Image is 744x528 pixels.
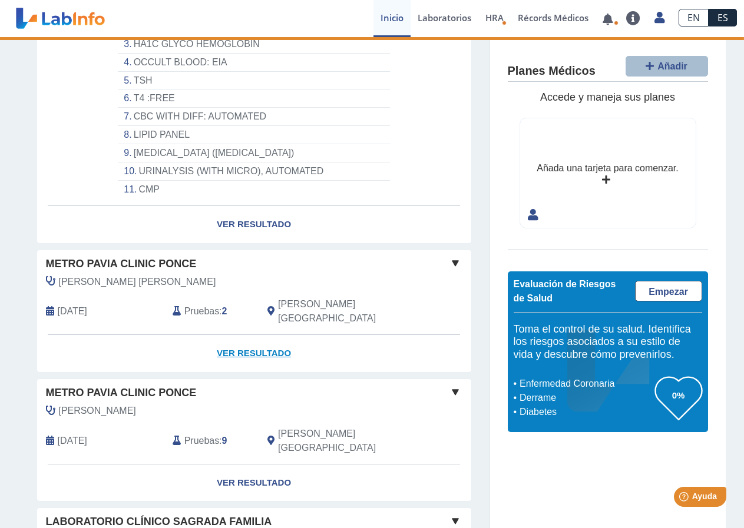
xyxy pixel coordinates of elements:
[540,91,675,103] span: Accede y maneja sus planes
[278,427,408,455] span: Ponce, PR
[679,9,709,26] a: EN
[59,275,216,289] span: Rodriguez Soto, Joan
[517,377,655,391] li: Enfermedad Coronaria
[655,388,702,403] h3: 0%
[649,287,688,297] span: Empezar
[517,391,655,405] li: Derrame
[517,405,655,419] li: Diabetes
[118,89,389,108] li: T4 :FREE
[626,56,708,77] button: Añadir
[278,297,408,326] span: Ponce, PR
[485,12,504,24] span: HRA
[514,279,616,303] span: Evaluación de Riesgos de Salud
[635,281,702,301] a: Empezar
[164,427,259,455] div: :
[58,434,87,448] span: 2024-09-17
[118,162,389,181] li: URINALYSIS (WITH MICRO), AUTOMATED
[59,404,136,418] span: Mage Lopez, Mariemma
[514,323,702,361] h5: Toma el control de su salud. Identifica los riesgos asociados a su estilo de vida y descubre cómo...
[164,297,259,326] div: :
[46,385,197,401] span: Metro Pavia Clinic Ponce
[118,35,389,54] li: HA1C GLYCO HEMOGLOBIN
[709,9,737,26] a: ES
[657,61,687,71] span: Añadir
[37,464,471,502] a: Ver Resultado
[222,436,227,446] b: 9
[118,126,389,144] li: LIPID PANEL
[58,304,87,318] span: 2025-05-08
[118,181,389,198] li: CMP
[508,64,596,78] h4: Planes Médicos
[537,161,678,175] div: Añada una tarjeta para comenzar.
[222,306,227,316] b: 2
[46,256,197,272] span: Metro Pavia Clinic Ponce
[118,144,389,162] li: [MEDICAL_DATA] ([MEDICAL_DATA])
[184,304,219,318] span: Pruebas
[118,54,389,72] li: OCCULT BLOOD: EIA
[184,434,219,448] span: Pruebas
[118,108,389,126] li: CBC WITH DIFF: AUTOMATED
[37,335,471,372] a: Ver Resultado
[118,72,389,90] li: TSH
[639,482,731,515] iframe: Help widget launcher
[37,206,471,243] a: Ver Resultado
